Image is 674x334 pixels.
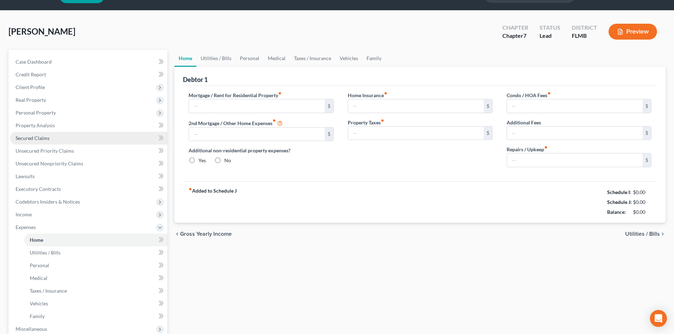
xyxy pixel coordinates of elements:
span: Secured Claims [16,135,50,141]
a: Medical [24,272,167,285]
div: $0.00 [633,209,652,216]
i: fiber_manual_record [547,92,551,95]
div: $0.00 [633,189,652,196]
strong: Added to Schedule J [189,187,237,217]
a: Unsecured Priority Claims [10,145,167,157]
div: $0.00 [633,199,652,206]
input: -- [348,99,484,113]
span: Lawsuits [16,173,35,179]
span: Family [30,313,45,319]
button: Preview [609,24,657,40]
a: Family [362,50,386,67]
a: Personal [236,50,264,67]
span: Utilities / Bills [625,231,660,237]
strong: Schedule I: [607,189,631,195]
i: fiber_manual_record [278,92,282,95]
i: chevron_left [174,231,180,237]
label: Additional non-residential property expenses? [189,147,333,154]
input: -- [189,128,324,141]
label: 2nd Mortgage / Other Home Expenses [189,119,283,127]
label: Repairs / Upkeep [507,146,548,153]
label: No [224,157,231,164]
span: Vehicles [30,300,48,306]
i: fiber_manual_record [544,146,548,149]
div: Open Intercom Messenger [650,310,667,327]
div: $ [325,99,333,113]
label: Additional Fees [507,119,541,126]
a: Family [24,310,167,323]
label: Property Taxes [348,119,384,126]
i: fiber_manual_record [272,119,276,122]
span: 7 [523,32,526,39]
span: Income [16,211,32,217]
span: Codebtors Insiders & Notices [16,199,80,205]
div: Lead [540,32,560,40]
i: chevron_right [660,231,666,237]
div: $ [484,99,492,113]
span: Utilities / Bills [30,250,61,256]
span: Personal [30,262,49,268]
span: Unsecured Nonpriority Claims [16,160,83,166]
span: Taxes / Insurance [30,288,67,294]
i: fiber_manual_record [189,187,192,191]
a: Case Dashboard [10,55,167,68]
a: Lawsuits [10,170,167,183]
label: Home Insurance [348,92,387,99]
a: Unsecured Nonpriority Claims [10,157,167,170]
span: Medical [30,275,47,281]
a: Personal [24,259,167,272]
a: Executory Contracts [10,183,167,195]
a: Vehicles [24,297,167,310]
div: Chapter [502,32,528,40]
div: $ [643,127,651,140]
span: Credit Report [16,71,46,77]
div: Status [540,24,560,32]
div: Chapter [502,24,528,32]
span: Personal Property [16,110,56,116]
button: Utilities / Bills chevron_right [625,231,666,237]
span: Property Analysis [16,122,55,128]
span: Case Dashboard [16,59,52,65]
span: Home [30,237,43,243]
a: Utilities / Bills [24,246,167,259]
span: Expenses [16,224,36,230]
div: $ [643,99,651,113]
a: Home [24,234,167,246]
input: -- [507,127,643,140]
span: Miscellaneous [16,326,47,332]
a: Taxes / Insurance [24,285,167,297]
a: Credit Report [10,68,167,81]
a: Medical [264,50,290,67]
i: fiber_manual_record [381,119,384,122]
strong: Balance: [607,209,626,215]
div: $ [484,127,492,140]
a: Property Analysis [10,119,167,132]
label: Mortgage / Rent for Residential Property [189,92,282,99]
input: -- [189,99,324,113]
a: Secured Claims [10,132,167,145]
span: [PERSON_NAME] [8,26,75,36]
div: $ [643,153,651,167]
div: Debtor 1 [183,75,208,84]
span: Gross Yearly Income [180,231,232,237]
input: -- [348,127,484,140]
div: FLMB [572,32,597,40]
i: fiber_manual_record [384,92,387,95]
strong: Schedule J: [607,199,632,205]
input: -- [507,99,643,113]
a: Vehicles [335,50,362,67]
a: Utilities / Bills [196,50,236,67]
span: Unsecured Priority Claims [16,148,74,154]
span: Executory Contracts [16,186,61,192]
div: $ [325,128,333,141]
span: Real Property [16,97,46,103]
a: Taxes / Insurance [290,50,335,67]
input: -- [507,153,643,167]
label: Condo / HOA Fees [507,92,551,99]
label: Yes [198,157,206,164]
span: Client Profile [16,84,45,90]
div: District [572,24,597,32]
button: chevron_left Gross Yearly Income [174,231,232,237]
a: Home [174,50,196,67]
